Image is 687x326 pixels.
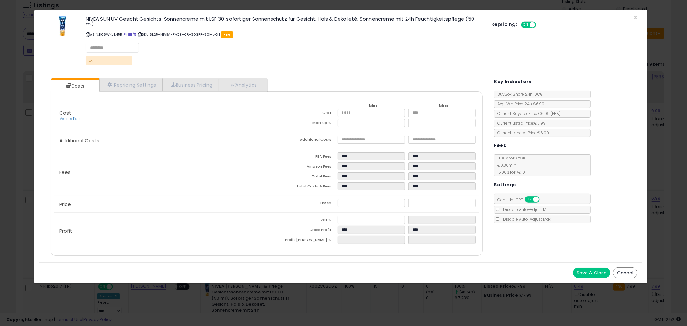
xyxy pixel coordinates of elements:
[613,267,637,278] button: Cancel
[267,136,338,146] td: Additional Costs
[338,103,408,109] th: Min
[267,109,338,119] td: Cost
[267,199,338,209] td: Listed
[494,120,546,126] span: Current Listed Price: €6.99
[491,22,517,27] h5: Repricing:
[494,111,561,116] span: Current Buybox Price:
[494,197,548,203] span: Consider CPT:
[494,162,517,168] span: €0.30 min
[522,22,530,28] span: ON
[525,197,533,202] span: ON
[59,116,81,121] a: Markup Tiers
[267,226,338,236] td: Gross Profit
[494,169,525,175] span: 15.00 % for > €10
[267,216,338,226] td: Vat %
[99,78,163,91] a: Repricing Settings
[633,13,637,22] span: ×
[59,16,66,36] img: 31Cn0gHhsgL._SL60_.jpg
[494,181,516,189] h5: Settings
[221,31,233,38] span: FBA
[54,138,267,143] p: Additional Costs
[573,268,610,278] button: Save & Close
[86,16,482,26] h3: NIVEA SUN UV Gesicht Gesichts-Sonnencreme mit LSF 30, sofortiger Sonnenschutz für Gesicht, Hals &...
[494,141,506,149] h5: Fees
[267,172,338,182] td: Total Fees
[267,152,338,162] td: FBA Fees
[128,32,132,37] a: All offer listings
[54,170,267,175] p: Fees
[494,130,549,136] span: Current Landed Price: €6.99
[500,216,551,222] span: Disable Auto-Adjust Max
[86,56,132,65] p: ok
[494,101,545,107] span: Avg. Win Price 24h: €6.99
[267,162,338,172] td: Amazon Fees
[494,91,542,97] span: BuyBox Share 24h: 100%
[219,78,267,91] a: Analytics
[267,119,338,129] td: Mark up %
[539,197,549,202] span: OFF
[494,78,532,86] h5: Key Indicators
[494,155,527,175] span: 8.00 % for <= €10
[163,78,219,91] a: Business Pricing
[267,236,338,246] td: Profit [PERSON_NAME] %
[54,202,267,207] p: Price
[538,111,561,116] span: €6.99
[267,182,338,192] td: Total Costs & Fees
[133,32,136,37] a: Your listing only
[408,103,479,109] th: Max
[54,110,267,121] p: Cost
[54,228,267,234] p: Profit
[51,80,99,92] a: Costs
[535,22,546,28] span: OFF
[86,29,482,40] p: ASIN: B08WKJL45R | SKU: SL25-NIVEA-FACE-CR-30SPF-50ML-X1
[551,111,561,116] span: ( FBA )
[500,207,550,212] span: Disable Auto-Adjust Min
[124,32,127,37] a: BuyBox page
